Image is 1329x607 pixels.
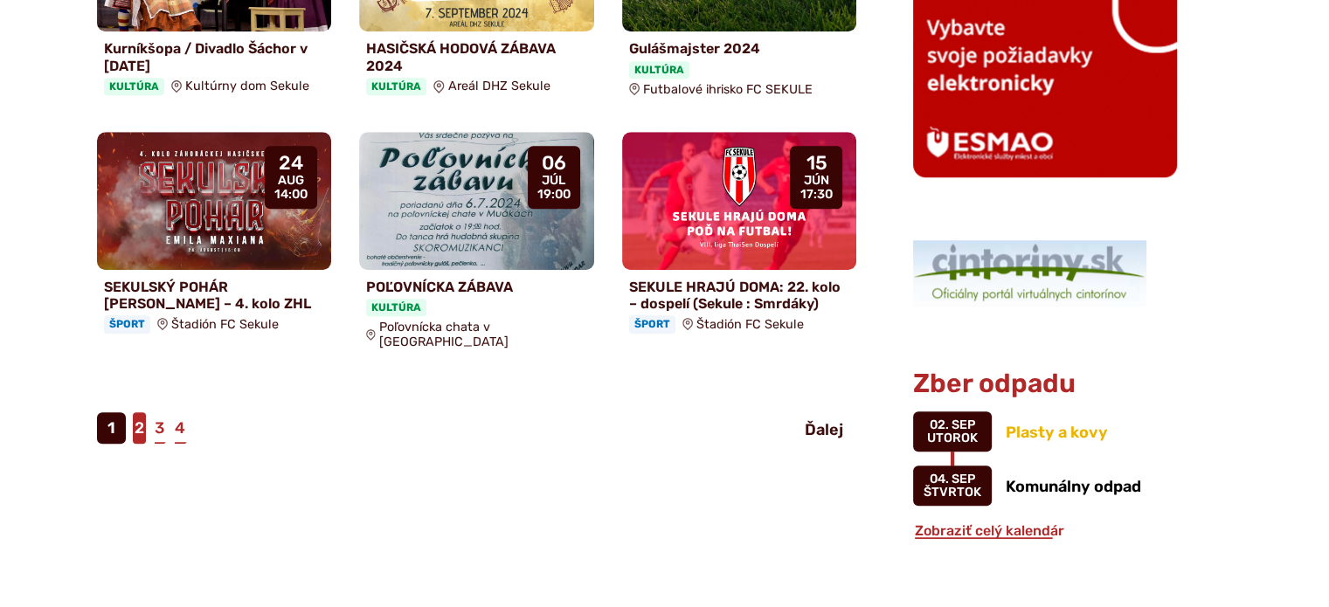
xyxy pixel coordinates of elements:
span: Ďalej [805,420,843,439]
h3: Zber odpadu [913,369,1177,398]
span: 06 [537,153,571,174]
span: štvrtok [924,485,981,500]
a: Ďalej [791,414,857,445]
span: Kultúra [366,299,426,316]
span: 19:00 [537,188,571,202]
span: Komunálny odpad [1006,477,1141,496]
span: Plasty a kovy [1006,423,1108,442]
a: SEKULE HRAJÚ DOMA: 22. kolo – dospelí (Sekule : Smrdáky) ŠportŠtadión FC Sekule 15 jún 17:30 [622,132,857,341]
img: 1.png [913,240,1146,307]
span: 1 [97,412,126,444]
span: Futbalové ihrisko FC SEKULE [643,82,813,97]
span: Šport [104,315,150,333]
a: Plasty a kovy 02. sep utorok [913,411,1177,452]
span: Poľovnícka chata v [GEOGRAPHIC_DATA] [379,320,587,349]
a: SEKULSKÝ POHÁR [PERSON_NAME] – 4. kolo ZHL ŠportŠtadión FC Sekule 24 aug 14:00 [97,132,332,341]
a: 3 [153,412,166,444]
a: Komunálny odpad 04. sep štvrtok [913,466,1177,506]
span: júl [537,174,571,188]
span: utorok [927,431,978,445]
span: Šport [629,315,675,333]
h4: Gulášmajster 2024 [629,40,850,57]
h4: SEKULE HRAJÚ DOMA: 22. kolo – dospelí (Sekule : Smrdáky) [629,279,850,312]
span: 02. sep [930,417,975,432]
span: jún [800,174,833,188]
span: Štadión FC Sekule [696,317,804,332]
a: 2 [133,412,146,444]
span: 04. sep [930,472,975,486]
span: Kultúra [104,78,164,95]
span: 15 [800,153,833,174]
h4: HASIČSKÁ HODOVÁ ZÁBAVA 2024 [366,40,587,73]
span: Kultúra [629,61,689,79]
span: 17:30 [800,188,833,202]
a: 4 [173,412,187,444]
span: 24 [274,153,308,174]
a: POĽOVNÍCKA ZÁBAVA KultúraPoľovnícka chata v [GEOGRAPHIC_DATA] 06 júl 19:00 [359,132,594,356]
a: Zobraziť celý kalendár [913,522,1066,539]
h4: SEKULSKÝ POHÁR [PERSON_NAME] – 4. kolo ZHL [104,279,325,312]
span: Kultúrny dom Sekule [185,79,309,93]
span: Štadión FC Sekule [171,317,279,332]
span: Areál DHZ Sekule [448,79,550,93]
span: 14:00 [274,188,308,202]
span: Kultúra [366,78,426,95]
h4: Kurníkšopa / Divadlo Šáchor v [DATE] [104,40,325,73]
span: aug [274,174,308,188]
h4: POĽOVNÍCKA ZÁBAVA [366,279,587,295]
